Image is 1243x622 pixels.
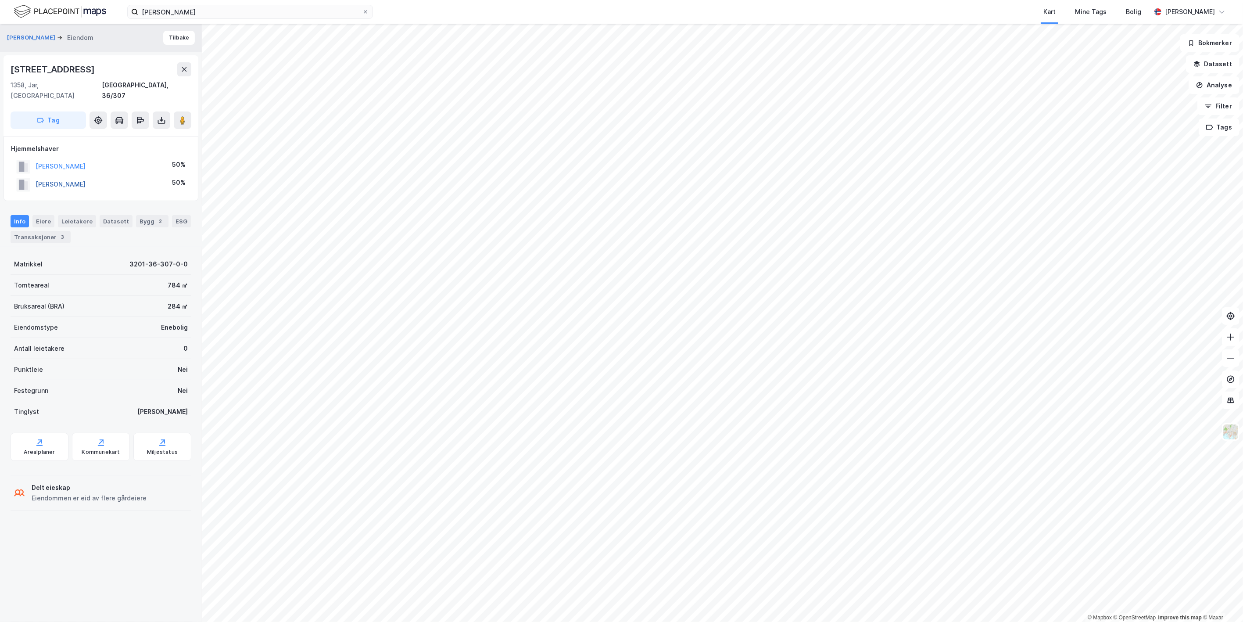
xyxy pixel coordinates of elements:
[161,322,188,333] div: Enebolig
[58,215,96,227] div: Leietakere
[172,159,186,170] div: 50%
[14,343,64,354] div: Antall leietakere
[1114,615,1156,621] a: OpenStreetMap
[1165,7,1215,17] div: [PERSON_NAME]
[14,322,58,333] div: Eiendomstype
[1043,7,1056,17] div: Kart
[1189,76,1239,94] button: Analyse
[14,385,48,396] div: Festegrunn
[82,449,120,456] div: Kommunekart
[129,259,188,270] div: 3201-36-307-0-0
[172,215,191,227] div: ESG
[1222,424,1239,440] img: Z
[1075,7,1107,17] div: Mine Tags
[136,215,168,227] div: Bygg
[138,5,362,18] input: Søk på adresse, matrikkel, gårdeiere, leietakere eller personer
[1197,97,1239,115] button: Filter
[24,449,55,456] div: Arealplaner
[14,280,49,291] div: Tomteareal
[178,385,188,396] div: Nei
[11,80,102,101] div: 1358, Jar, [GEOGRAPHIC_DATA]
[137,406,188,417] div: [PERSON_NAME]
[1126,7,1141,17] div: Bolig
[1158,615,1202,621] a: Improve this map
[168,301,188,312] div: 284 ㎡
[58,233,67,241] div: 3
[32,482,147,493] div: Delt eieskap
[11,231,71,243] div: Transaksjoner
[1199,119,1239,136] button: Tags
[163,31,195,45] button: Tilbake
[32,493,147,503] div: Eiendommen er eid av flere gårdeiere
[178,364,188,375] div: Nei
[102,80,191,101] div: [GEOGRAPHIC_DATA], 36/307
[67,32,93,43] div: Eiendom
[11,111,86,129] button: Tag
[11,215,29,227] div: Info
[14,4,106,19] img: logo.f888ab2527a4732fd821a326f86c7f29.svg
[1186,55,1239,73] button: Datasett
[14,301,64,312] div: Bruksareal (BRA)
[156,217,165,226] div: 2
[14,259,43,270] div: Matrikkel
[168,280,188,291] div: 784 ㎡
[11,62,97,76] div: [STREET_ADDRESS]
[14,406,39,417] div: Tinglyst
[14,364,43,375] div: Punktleie
[11,144,191,154] div: Hjemmelshaver
[172,177,186,188] div: 50%
[7,33,57,42] button: [PERSON_NAME]
[1180,34,1239,52] button: Bokmerker
[1199,580,1243,622] iframe: Chat Widget
[183,343,188,354] div: 0
[147,449,178,456] div: Miljøstatus
[32,215,54,227] div: Eiere
[1088,615,1112,621] a: Mapbox
[100,215,133,227] div: Datasett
